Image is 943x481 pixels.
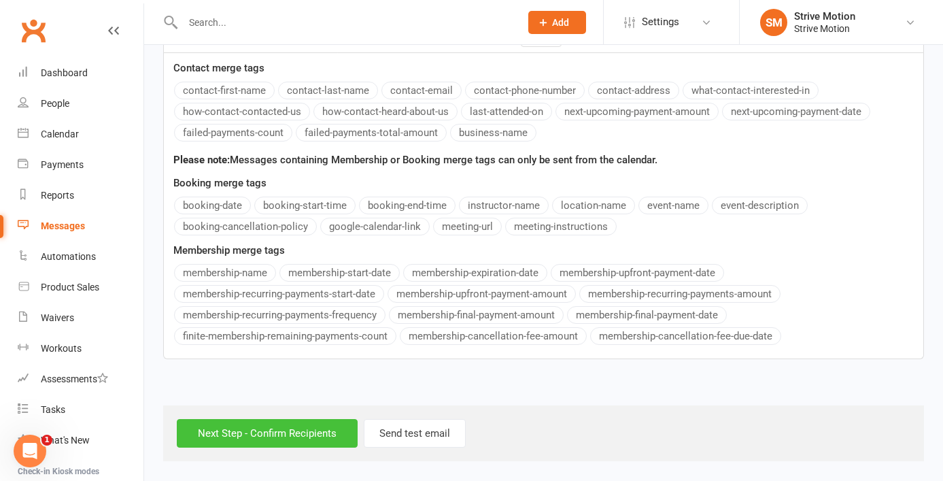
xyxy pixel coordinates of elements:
div: Assessments [41,374,108,384]
button: membership-name [174,264,276,282]
button: google-calendar-link [320,218,430,235]
button: contact-phone-number [465,82,585,99]
button: location-name [552,197,635,214]
button: instructor-name [459,197,549,214]
button: next-upcoming-payment-amount [555,103,719,120]
button: how-contact-heard-about-us [313,103,458,120]
a: Reports [18,180,143,211]
button: event-description [712,197,808,214]
a: Dashboard [18,58,143,88]
button: membership-recurring-payments-amount [579,285,781,303]
div: Calendar [41,129,79,139]
span: Add [552,17,569,28]
button: booking-end-time [359,197,456,214]
button: failed-payments-total-amount [296,124,447,142]
button: membership-recurring-payments-start-date [174,285,384,303]
span: 1 [41,435,52,446]
a: Workouts [18,333,143,364]
button: membership-start-date [279,264,400,282]
label: Membership merge tags [173,242,285,259]
button: how-contact-contacted-us [174,103,310,120]
a: What's New [18,425,143,456]
div: SM [760,9,787,36]
a: Waivers [18,303,143,333]
div: What's New [41,435,90,446]
div: Workouts [41,343,82,354]
button: contact-address [588,82,679,99]
button: membership-cancellation-fee-amount [400,327,587,345]
button: business-name [450,124,536,142]
div: Messages containing Membership or Booking merge tags can only be sent from the calendar. [173,152,923,168]
button: booking-date [174,197,251,214]
div: Product Sales [41,282,99,293]
button: next-upcoming-payment-date [722,103,870,120]
button: membership-final-payment-date [567,306,727,324]
button: finite-membership-remaining-payments-count [174,327,396,345]
button: booking-start-time [254,197,356,214]
div: Tasks [41,404,65,415]
a: Tasks [18,395,143,425]
button: meeting-url [433,218,502,235]
iframe: Intercom live chat [14,435,46,467]
a: Assessments [18,364,143,395]
a: People [18,88,143,119]
div: Strive Motion [794,10,855,22]
button: membership-recurring-payments-frequency [174,306,385,324]
button: membership-upfront-payment-amount [388,285,576,303]
div: People [41,98,69,109]
strong: Please note: [173,154,230,166]
div: Payments [41,159,84,170]
input: Next Step - Confirm Recipients [177,419,358,448]
div: Automations [41,251,96,262]
div: Dashboard [41,67,88,78]
button: membership-cancellation-fee-due-date [590,327,781,345]
label: Contact merge tags [173,60,264,76]
button: Add [528,11,586,34]
a: Calendar [18,119,143,150]
button: last-attended-on [461,103,552,120]
a: Payments [18,150,143,180]
button: contact-first-name [174,82,275,99]
button: what-contact-interested-in [683,82,819,99]
a: Clubworx [16,14,50,48]
button: contact-email [381,82,462,99]
div: Strive Motion [794,22,855,35]
label: Booking merge tags [173,175,267,191]
button: membership-final-payment-amount [389,306,564,324]
input: Search... [179,13,511,32]
button: Send test email [364,419,466,448]
span: Settings [642,7,679,37]
button: contact-last-name [278,82,378,99]
button: failed-payments-count [174,124,292,142]
a: Messages [18,211,143,242]
button: membership-expiration-date [403,264,547,282]
button: meeting-instructions [505,218,617,235]
div: Waivers [41,312,74,323]
a: Product Sales [18,272,143,303]
button: membership-upfront-payment-date [551,264,724,282]
button: booking-cancellation-policy [174,218,317,235]
div: Messages [41,220,85,231]
a: Automations [18,242,143,272]
div: Reports [41,190,74,201]
button: event-name [638,197,708,214]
